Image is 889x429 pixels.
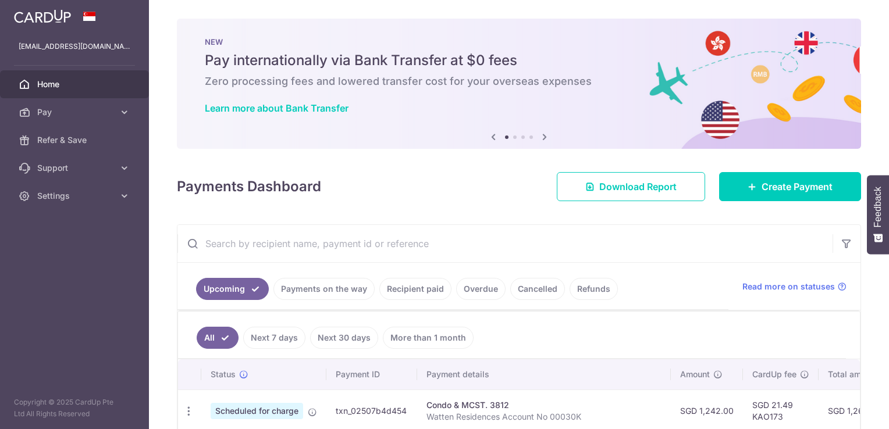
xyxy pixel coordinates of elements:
a: More than 1 month [383,327,474,349]
span: Support [37,162,114,174]
span: Read more on statuses [742,281,835,292]
p: [EMAIL_ADDRESS][DOMAIN_NAME] [19,41,130,52]
a: Create Payment [719,172,861,201]
span: Feedback [873,187,883,227]
a: Next 7 days [243,327,305,349]
h6: Zero processing fees and lowered transfer cost for your overseas expenses [205,74,833,88]
a: Overdue [456,278,506,300]
a: Refunds [570,278,618,300]
h5: Pay internationally via Bank Transfer at $0 fees [205,51,833,70]
p: Watten Residences Account No 00030K [426,411,662,423]
a: Cancelled [510,278,565,300]
span: Status [211,369,236,380]
a: Download Report [557,172,705,201]
span: Settings [37,190,114,202]
span: Refer & Save [37,134,114,146]
div: Condo & MCST. 3812 [426,399,662,411]
th: Payment ID [326,359,417,389]
span: Pay [37,106,114,118]
a: All [197,327,239,349]
span: Download Report [599,180,677,194]
button: Feedback - Show survey [867,175,889,254]
a: Recipient paid [379,278,451,300]
p: NEW [205,37,833,47]
span: CardUp fee [752,369,796,380]
span: Home [37,78,114,90]
h4: Payments Dashboard [177,176,321,197]
img: CardUp [14,9,71,23]
span: Amount [680,369,710,380]
span: Total amt. [828,369,866,380]
a: Upcoming [196,278,269,300]
input: Search by recipient name, payment id or reference [177,225,833,262]
span: Scheduled for charge [211,403,303,419]
a: Payments on the way [273,278,375,300]
th: Payment details [417,359,671,389]
a: Next 30 days [310,327,378,349]
a: Learn more about Bank Transfer [205,102,349,114]
span: Create Payment [762,180,833,194]
a: Read more on statuses [742,281,847,292]
img: Bank transfer banner [177,19,861,149]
